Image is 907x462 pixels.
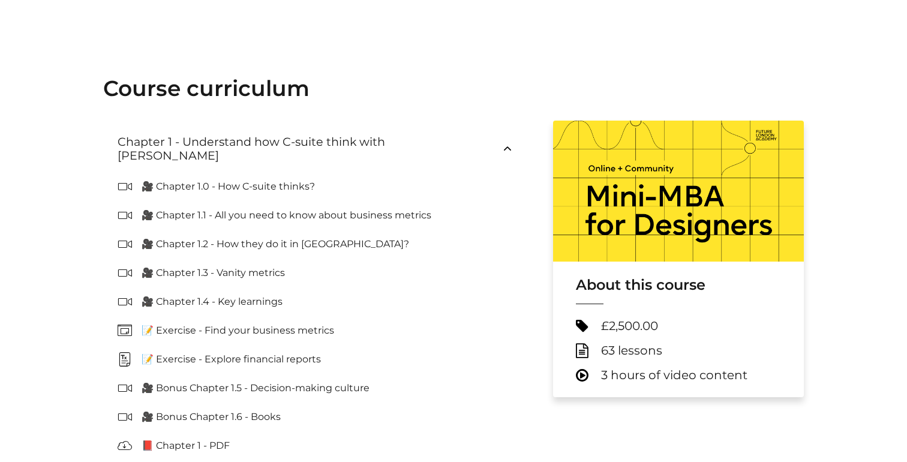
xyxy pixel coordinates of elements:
p: 📝 Exercise - Find your business metrics [142,323,344,338]
p: 🎥 Chapter 1.4 - Key learnings [142,295,292,309]
p: 🎥 Chapter 1.1 - All you need to know about business metrics [142,208,441,223]
p: 🎥 Bonus Chapter 1.6 - Books [142,410,290,424]
p: 🎥 Chapter 1.2 - How they do it in [GEOGRAPHIC_DATA]? [142,237,419,251]
p: 🎥 Chapter 1.3 - Vanity metrics [142,266,295,280]
p: 📕 Chapter 1 - PDF [142,439,239,453]
h3: About this course [576,276,781,294]
p: 🎥 Chapter 1.0 - How C-suite thinks? [142,179,325,194]
p: 📝 Exercise - Explore financial reports [142,352,331,367]
h2: Course curriculum [103,76,804,101]
h3: Chapter 1 - Understand how C-suite think with [PERSON_NAME] [118,135,500,163]
span: £2,500.00 [601,319,658,334]
p: 🎥 Bonus Chapter 1.5 - Decision-making culture [142,381,379,395]
span: 3 hours of video content [601,368,747,383]
button: Chapter 1 - Understand how C-suite think with [PERSON_NAME] [103,121,529,177]
span: 63 lessons [601,343,662,358]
